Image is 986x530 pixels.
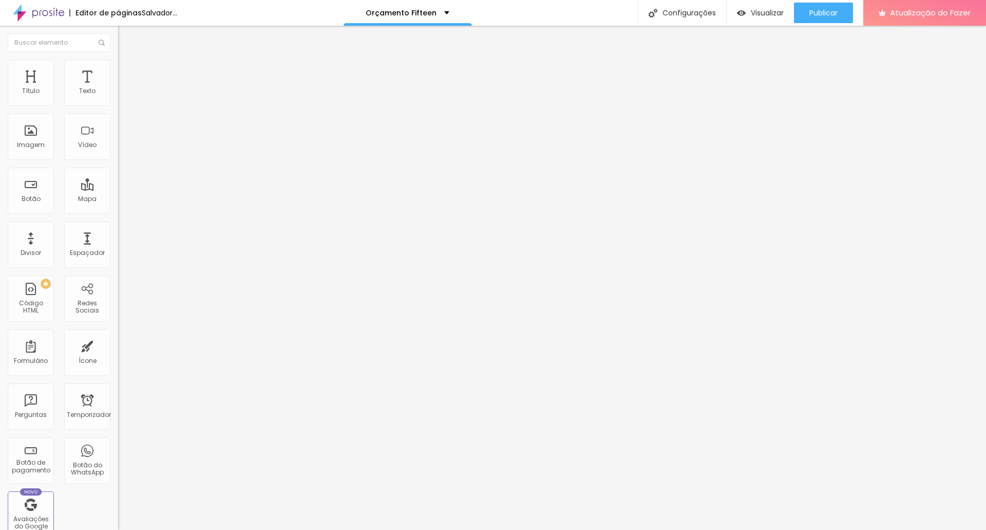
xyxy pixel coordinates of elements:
font: Divisor [21,248,41,257]
font: Novo [24,489,38,495]
font: Perguntas [15,410,47,419]
font: Formulário [14,356,48,365]
input: Buscar elemento [8,33,110,52]
font: Texto [79,86,96,95]
button: Visualizar [727,3,794,23]
font: Botão do WhatsApp [71,461,104,477]
font: Ícone [79,356,97,365]
button: Publicar [794,3,853,23]
font: Salvador... [142,8,177,18]
font: Editor de páginas [75,8,142,18]
font: Botão [22,194,41,203]
font: Código HTML [19,299,43,315]
img: Ícone [649,9,657,17]
font: Redes Sociais [75,299,99,315]
font: Título [22,86,40,95]
iframe: Editor [118,26,986,530]
font: Publicar [809,8,838,18]
font: Botão de pagamento [12,458,50,474]
font: Vídeo [78,140,97,149]
font: Visualizar [751,8,784,18]
font: Orçamento Fifteen [366,8,437,18]
font: Configurações [662,8,716,18]
font: Temporizador [67,410,111,419]
font: Imagem [17,140,45,149]
img: Ícone [99,40,105,46]
font: Mapa [78,194,97,203]
font: Atualização do Fazer [890,7,971,18]
img: view-1.svg [737,9,746,17]
font: Espaçador [70,248,105,257]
